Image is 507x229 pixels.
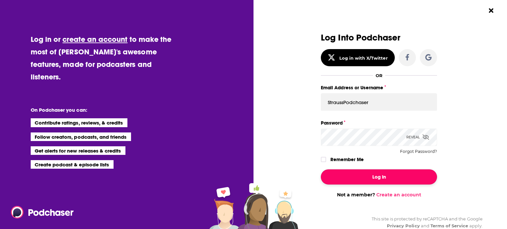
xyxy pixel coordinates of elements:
button: Close Button [485,4,497,17]
label: Email Address or Username [321,83,437,92]
label: Password [321,119,437,127]
label: Remember Me [330,155,364,164]
li: On Podchaser you can: [31,107,163,113]
div: Not a member? [321,192,437,198]
div: Reveal [406,129,429,146]
a: Create an account [376,192,421,198]
button: Forgot Password? [400,149,437,154]
img: Podchaser - Follow, Share and Rate Podcasts [11,206,74,218]
li: Contribute ratings, reviews, & credits [31,118,128,127]
button: Log In [321,169,437,185]
li: Create podcast & episode lists [31,160,114,169]
h3: Log Into Podchaser [321,33,437,43]
div: Log in with X/Twitter [339,55,388,61]
div: OR [376,73,383,78]
a: Privacy Policy [387,223,420,228]
button: Log in with X/Twitter [321,49,395,66]
li: Follow creators, podcasts, and friends [31,132,131,141]
a: create an account [62,35,127,44]
a: Terms of Service [430,223,468,228]
input: Email Address or Username [321,93,437,111]
a: Podchaser - Follow, Share and Rate Podcasts [11,206,69,218]
li: Get alerts for new releases & credits [31,146,125,155]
